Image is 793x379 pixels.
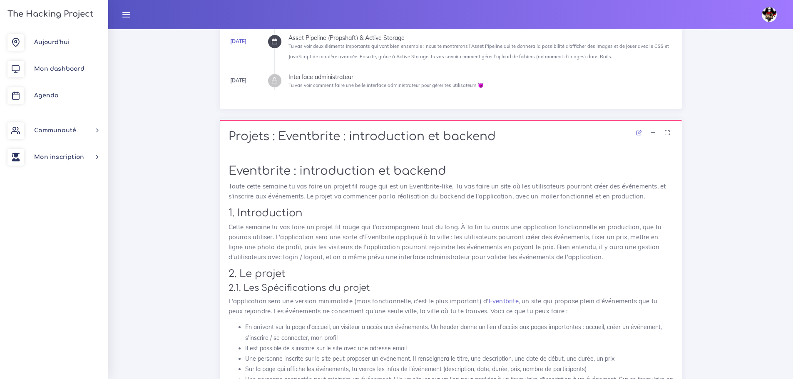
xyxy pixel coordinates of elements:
[229,283,673,293] h3: 2.1. Les Spécifications du projet
[34,92,58,99] span: Agenda
[489,297,519,305] a: Eventbrite
[288,74,673,80] div: Interface administrateur
[34,154,84,160] span: Mon inscription
[288,82,484,88] small: Tu vas voir comment faire une belle interface administrateur pour gérer tes utilisateurs 😈
[229,164,673,178] h1: Eventbrite : introduction et backend
[230,76,246,85] div: [DATE]
[288,43,669,59] small: Tu vas voir deux éléments importants qui vont bien ensemble : nous te montrerons l'Asset Pipeline...
[229,207,673,219] h2: 1. Introduction
[230,38,246,45] a: [DATE]
[229,130,673,144] h1: Projets : Eventbrite : introduction et backend
[229,296,673,316] p: L'application sera une version minimaliste (mais fonctionnelle, c'est le plus important) d' , un ...
[34,127,76,134] span: Communauté
[5,10,93,19] h3: The Hacking Project
[229,181,673,201] p: Toute cette semaine tu vas faire un projet fil rouge qui est un Eventbrite-like. Tu vas faire un ...
[245,343,673,354] li: Il est possible de s'inscrire sur le site avec une adresse email
[245,364,673,374] li: Sur la page qui affiche les événements, tu verras les infos de l'événement (description, date, du...
[34,66,85,72] span: Mon dashboard
[245,354,673,364] li: Une personne inscrite sur le site peut proposer un événement. Il renseignera le titre, une descri...
[34,39,70,45] span: Aujourd'hui
[245,322,673,343] li: En arrivant sur la page d'accueil, un visiteur a accès aux événements. Un header donne un lien d'...
[288,35,673,41] div: Asset Pipeline (Propshaft) & Active Storage
[762,7,777,22] img: avatar
[229,268,673,280] h2: 2. Le projet
[229,222,673,262] p: Cette semaine tu vas faire un projet fil rouge qui t'accompagnera tout du long. À la fin tu auras...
